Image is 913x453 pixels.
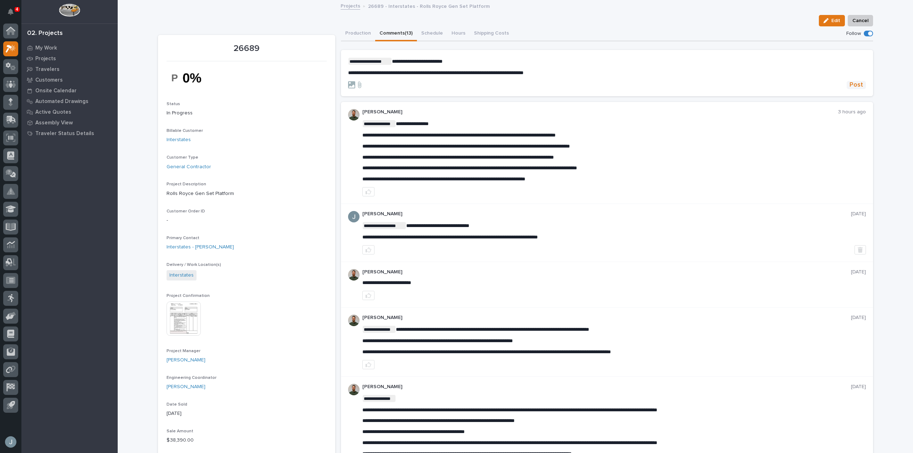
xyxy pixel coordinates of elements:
button: Delete post [855,245,866,254]
p: In Progress [167,109,327,117]
span: Project Description [167,182,206,186]
p: Rolls Royce Gen Set Platform [167,190,327,197]
button: like this post [362,245,374,254]
p: [PERSON_NAME] [362,109,838,115]
p: Assembly View [35,120,73,126]
p: 3 hours ago [838,109,866,115]
img: AATXAJw4slNr5ea0WduZQVIpKGhdapBAGQ9xVsOeEvl5=s96-c [348,315,359,326]
button: like this post [362,187,374,196]
a: Projects [341,1,360,10]
a: Traveler Status Details [21,128,118,139]
p: [DATE] [851,315,866,321]
p: 26689 - Interstates - Rolls Royce Gen Set Platform [368,2,490,10]
span: Customer Order ID [167,209,205,213]
button: like this post [362,360,374,369]
a: [PERSON_NAME] [167,356,205,364]
p: Customers [35,77,63,83]
span: Edit [831,17,840,24]
a: General Contractor [167,163,211,171]
span: Project Manager [167,349,200,353]
p: [DATE] [851,384,866,390]
a: Interstates [167,136,191,144]
button: Production [341,26,375,41]
a: Onsite Calendar [21,85,118,96]
p: [PERSON_NAME] [362,384,851,390]
button: Cancel [848,15,873,26]
div: Notifications4 [9,9,18,20]
p: Active Quotes [35,109,71,115]
p: Follow [846,31,861,37]
span: Status [167,102,180,106]
span: Engineering Coordinator [167,376,216,380]
span: Cancel [852,16,868,25]
button: Schedule [417,26,447,41]
p: [PERSON_NAME] [362,211,851,217]
a: Travelers [21,64,118,74]
p: Traveler Status Details [35,130,94,137]
a: [PERSON_NAME] [167,383,205,391]
a: Assembly View [21,117,118,128]
span: Delivery / Work Location(s) [167,263,221,267]
p: [DATE] [851,269,866,275]
p: Onsite Calendar [35,88,77,94]
img: ACg8ocIJHU6JEmo4GV-3KL6HuSvSpWhSGqG5DdxF6tKpN6m2=s96-c [348,211,359,222]
button: Comments (13) [375,26,417,41]
p: $ 38,390.00 [167,437,327,444]
p: Travelers [35,66,60,73]
span: Customer Type [167,155,198,160]
a: My Work [21,42,118,53]
p: 26689 [167,43,327,54]
a: Automated Drawings [21,96,118,107]
p: [PERSON_NAME] [362,315,851,321]
button: Edit [819,15,845,26]
span: Sale Amount [167,429,193,433]
button: Notifications [3,4,18,19]
img: AATXAJw4slNr5ea0WduZQVIpKGhdapBAGQ9xVsOeEvl5=s96-c [348,109,359,120]
p: - [167,217,327,224]
button: users-avatar [3,434,18,449]
button: Shipping Costs [470,26,513,41]
p: Projects [35,56,56,62]
p: [PERSON_NAME] [362,269,851,275]
img: AATXAJw4slNr5ea0WduZQVIpKGhdapBAGQ9xVsOeEvl5=s96-c [348,384,359,395]
p: [DATE] [167,410,327,417]
p: 4 [16,7,18,12]
span: Billable Customer [167,129,203,133]
p: My Work [35,45,57,51]
a: Active Quotes [21,107,118,117]
p: [DATE] [851,211,866,217]
div: 02. Projects [27,30,63,37]
a: Interstates [169,272,194,279]
button: like this post [362,291,374,300]
img: Etld4xpG9z-mJJj_jN29ZCaerXlcjiamtO3aJvILfvo [167,66,220,90]
img: Workspace Logo [59,4,80,17]
span: Post [850,81,863,89]
span: Date Sold [167,402,187,407]
span: Primary Contact [167,236,199,240]
a: Customers [21,74,118,85]
img: AATXAJw4slNr5ea0WduZQVIpKGhdapBAGQ9xVsOeEvl5=s96-c [348,269,359,280]
a: Projects [21,53,118,64]
button: Post [847,81,866,89]
span: Project Confirmation [167,294,210,298]
button: Hours [447,26,470,41]
a: Interstates - [PERSON_NAME] [167,243,234,251]
p: Automated Drawings [35,98,88,105]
